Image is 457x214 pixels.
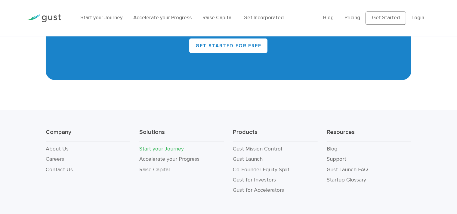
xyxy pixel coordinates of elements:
[202,15,233,21] a: Raise Capital
[139,156,199,162] a: Accelerate your Progress
[344,15,360,21] a: Pricing
[27,14,61,22] img: Gust Logo
[46,146,69,152] a: About Us
[412,15,424,21] a: Login
[233,146,282,152] a: Gust Mission Control
[243,15,284,21] a: Get Incorporated
[327,166,368,173] a: Gust Launch FAQ
[46,166,73,173] a: Contact Us
[139,146,184,152] a: Start your Journey
[46,128,130,142] h3: Company
[327,128,411,142] h3: Resources
[133,15,192,21] a: Accelerate your Progress
[189,39,267,53] a: Get Started for Free
[233,156,263,162] a: Gust Launch
[139,128,224,142] h3: Solutions
[366,11,406,25] a: Get Started
[233,187,284,193] a: Gust for Accelerators
[46,156,64,162] a: Careers
[139,166,170,173] a: Raise Capital
[327,156,346,162] a: Support
[323,15,334,21] a: Blog
[327,177,366,183] a: Startup Glossary
[80,15,122,21] a: Start your Journey
[233,177,276,183] a: Gust for Investors
[233,166,289,173] a: Co-Founder Equity Split
[327,146,337,152] a: Blog
[233,128,317,142] h3: Products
